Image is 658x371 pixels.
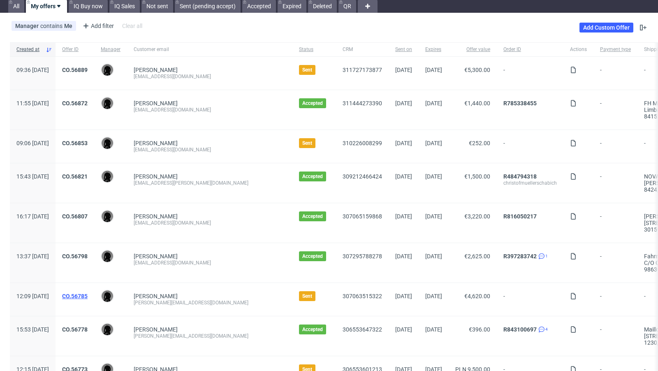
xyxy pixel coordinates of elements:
a: Add Custom Offer [579,23,633,32]
span: Sent [302,67,312,73]
span: Offer value [455,46,490,53]
a: 311444273390 [343,100,382,107]
span: [DATE] [395,100,412,107]
span: [DATE] [425,326,442,333]
span: [DATE] [395,293,412,299]
span: €252.00 [469,140,490,146]
span: [DATE] [425,293,442,299]
span: [DATE] [425,140,442,146]
img: Dawid Urbanowicz [102,137,113,149]
a: 309212466424 [343,173,382,180]
a: CO.56821 [62,173,88,180]
img: Dawid Urbanowicz [102,97,113,109]
span: 16:17 [DATE] [16,213,49,220]
span: Sent on [395,46,412,53]
span: [DATE] [425,173,442,180]
span: Payment type [600,46,631,53]
span: [DATE] [395,67,412,73]
span: [DATE] [395,326,412,333]
span: - [600,213,631,233]
img: Dawid Urbanowicz [102,211,113,222]
span: - [503,293,557,306]
span: €4,620.00 [464,293,490,299]
span: - [600,326,631,346]
div: [PERSON_NAME][EMAIL_ADDRESS][DOMAIN_NAME] [134,333,286,339]
span: 09:06 [DATE] [16,140,49,146]
a: 4 [537,326,548,333]
span: 09:36 [DATE] [16,67,49,73]
div: [EMAIL_ADDRESS][DOMAIN_NAME] [134,146,286,153]
img: Dawid Urbanowicz [102,250,113,262]
a: [PERSON_NAME] [134,173,178,180]
span: €5,300.00 [464,67,490,73]
span: Sent [302,293,312,299]
img: Dawid Urbanowicz [102,324,113,335]
a: 307295788278 [343,253,382,260]
span: 15:53 [DATE] [16,326,49,333]
span: 11:55 [DATE] [16,100,49,107]
span: Order ID [503,46,557,53]
span: 4 [545,326,548,333]
span: - [600,140,631,153]
span: - [503,140,557,153]
span: - [600,67,631,80]
span: €3,220.00 [464,213,490,220]
a: [PERSON_NAME] [134,67,178,73]
span: 1 [545,253,548,260]
span: Accepted [302,100,323,107]
a: [PERSON_NAME] [134,293,178,299]
span: Accepted [302,173,323,180]
a: R397283742 [503,253,537,260]
span: Status [299,46,329,53]
span: Expires [425,46,442,53]
span: [DATE] [425,100,442,107]
a: 1 [537,253,548,260]
span: Offer ID [62,46,88,53]
span: Sent [302,140,312,146]
a: [PERSON_NAME] [134,326,178,333]
span: Manager [101,46,120,53]
div: [PERSON_NAME][EMAIL_ADDRESS][DOMAIN_NAME] [134,299,286,306]
span: [DATE] [395,253,412,260]
a: 306553647322 [343,326,382,333]
span: [DATE] [395,213,412,220]
span: €1,500.00 [464,173,490,180]
span: [DATE] [395,140,412,146]
span: Customer email [134,46,286,53]
span: €396.00 [469,326,490,333]
a: 311727173877 [343,67,382,73]
div: [EMAIL_ADDRESS][DOMAIN_NAME] [134,260,286,266]
div: christofmuellerschabich [503,180,557,186]
span: [DATE] [395,173,412,180]
a: CO.56778 [62,326,88,333]
div: [EMAIL_ADDRESS][DOMAIN_NAME] [134,107,286,113]
span: Accepted [302,253,323,260]
a: [PERSON_NAME] [134,253,178,260]
a: R816050217 [503,213,537,220]
span: €2,625.00 [464,253,490,260]
span: €1,440.00 [464,100,490,107]
span: - [503,67,557,80]
span: Actions [570,46,587,53]
div: [EMAIL_ADDRESS][DOMAIN_NAME] [134,220,286,226]
span: [DATE] [425,213,442,220]
span: - [600,173,631,193]
span: CRM [343,46,382,53]
div: Clear all [120,20,144,32]
a: 310226008299 [343,140,382,146]
span: 12:09 [DATE] [16,293,49,299]
a: 307065159868 [343,213,382,220]
a: CO.56807 [62,213,88,220]
img: Dawid Urbanowicz [102,290,113,302]
img: Dawid Urbanowicz [102,64,113,76]
span: Created at [16,46,42,53]
a: R843100697 [503,326,537,333]
span: 15:43 [DATE] [16,173,49,180]
div: Add filter [79,19,116,32]
span: contains [40,23,64,29]
a: [PERSON_NAME] [134,100,178,107]
span: Manager [15,23,40,29]
span: Accepted [302,326,323,333]
a: R785338455 [503,100,537,107]
span: Accepted [302,213,323,220]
